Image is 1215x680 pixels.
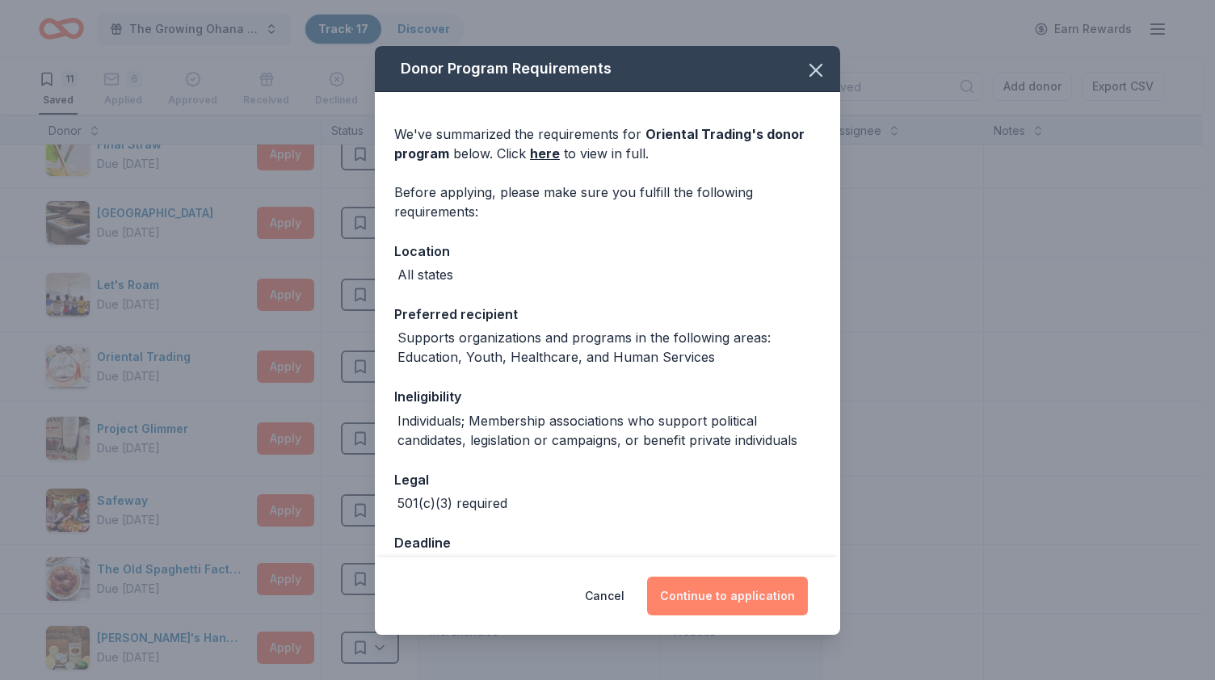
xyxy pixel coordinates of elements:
div: Ineligibility [394,386,821,407]
div: Legal [394,469,821,490]
div: We've summarized the requirements for below. Click to view in full. [394,124,821,163]
button: Continue to application [647,577,808,615]
a: here [530,144,560,163]
div: 501(c)(3) required [397,493,507,513]
div: Donor Program Requirements [375,46,840,92]
button: Cancel [585,577,624,615]
div: Preferred recipient [394,304,821,325]
div: Supports organizations and programs in the following areas: Education, Youth, Healthcare, and Hum... [397,328,821,367]
div: Before applying, please make sure you fulfill the following requirements: [394,183,821,221]
div: All states [397,265,453,284]
div: Location [394,241,821,262]
div: Deadline [394,532,821,553]
div: Individuals; Membership associations who support political candidates, legislation or campaigns, ... [397,411,821,450]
